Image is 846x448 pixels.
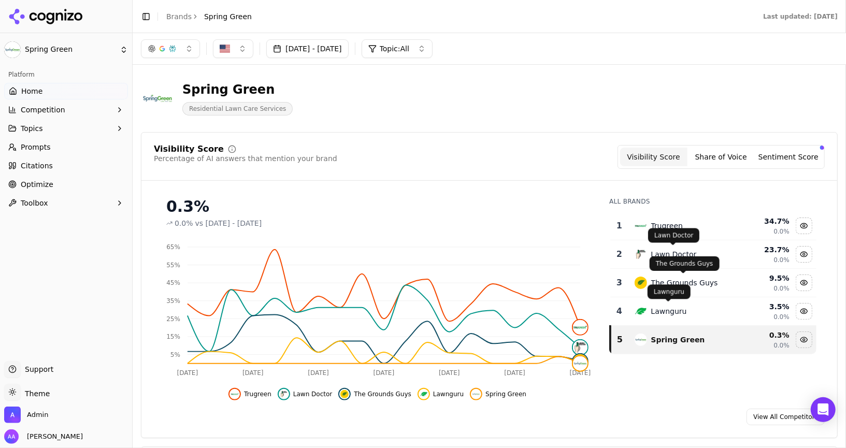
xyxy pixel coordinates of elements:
[220,44,230,54] img: US
[21,364,53,374] span: Support
[614,277,624,289] div: 3
[796,331,812,348] button: Hide spring green data
[755,148,822,166] button: Sentiment Score
[773,313,790,321] span: 0.0%
[154,145,224,153] div: Visibility Score
[614,305,624,317] div: 4
[796,303,812,320] button: Hide lawnguru data
[470,388,526,400] button: Hide spring green data
[654,232,693,240] p: Lawn Doctor
[166,262,180,269] tspan: 55%
[354,390,411,398] span: The Grounds Guys
[737,301,790,312] div: 3.5 %
[4,407,21,423] img: Admin
[204,11,252,22] span: Spring Green
[338,388,411,400] button: Hide the grounds guys data
[573,354,587,369] img: the grounds guys
[166,243,180,251] tspan: 65%
[21,86,42,96] span: Home
[23,432,83,441] span: [PERSON_NAME]
[610,297,816,326] tr: 4lawnguruLawnguru3.5%0.0%Hide lawnguru data
[651,335,705,345] div: Spring Green
[737,216,790,226] div: 34.7 %
[420,390,428,398] img: lawnguru
[228,388,271,400] button: Hide trugreen data
[610,326,816,354] tr: 5spring greenSpring Green0.3%0.0%Hide spring green data
[573,320,587,335] img: trugreen
[170,351,180,358] tspan: 5%
[4,429,83,444] button: Open user button
[308,369,329,377] tspan: [DATE]
[615,334,624,346] div: 5
[4,157,128,174] a: Citations
[380,44,409,54] span: Topic: All
[505,369,526,377] tspan: [DATE]
[242,369,264,377] tspan: [DATE]
[651,278,718,288] div: The Grounds Guys
[635,220,647,232] img: trugreen
[166,12,192,21] a: Brands
[278,388,332,400] button: Hide lawn doctor data
[651,249,697,259] div: Lawn Doctor
[166,280,180,287] tspan: 45%
[654,287,684,296] p: Lawnguru
[4,407,48,423] button: Open organization switcher
[244,390,271,398] span: Trugreen
[610,240,816,269] tr: 2lawn doctorLawn Doctor23.7%0.0%Hide lawn doctor data
[811,397,836,422] div: Open Intercom Messenger
[21,389,50,398] span: Theme
[635,277,647,289] img: the grounds guys
[166,315,180,323] tspan: 25%
[796,218,812,234] button: Hide trugreen data
[773,284,790,293] span: 0.0%
[166,297,180,305] tspan: 35%
[21,105,65,115] span: Competition
[4,429,19,444] img: Alp Aysan
[27,410,48,420] span: Admin
[773,227,790,236] span: 0.0%
[21,161,53,171] span: Citations
[4,66,128,83] div: Platform
[773,341,790,350] span: 0.0%
[610,269,816,297] tr: 3the grounds guysThe Grounds Guys9.5%0.0%Hide the grounds guys data
[25,45,116,54] span: Spring Green
[21,142,51,152] span: Prompts
[737,330,790,340] div: 0.3 %
[620,148,687,166] button: Visibility Score
[340,390,349,398] img: the grounds guys
[472,390,480,398] img: spring green
[796,274,812,291] button: Hide the grounds guys data
[573,340,587,355] img: lawn doctor
[656,259,713,268] p: The Grounds Guys
[573,356,587,371] img: spring green
[4,195,128,211] button: Toolbox
[570,369,591,377] tspan: [DATE]
[610,212,816,240] tr: 1trugreenTrugreen34.7%0.0%Hide trugreen data
[614,248,624,261] div: 2
[175,218,193,228] span: 0.0%
[439,369,460,377] tspan: [DATE]
[635,305,647,317] img: lawnguru
[166,197,589,216] div: 0.3%
[182,102,293,115] span: Residential Lawn Care Services
[4,176,128,193] a: Optimize
[177,369,198,377] tspan: [DATE]
[166,333,180,340] tspan: 15%
[651,306,687,316] div: Lawnguru
[4,139,128,155] a: Prompts
[166,11,252,22] nav: breadcrumb
[4,83,128,99] a: Home
[651,221,683,231] div: Trugreen
[374,369,395,377] tspan: [DATE]
[266,39,349,58] button: [DATE] - [DATE]
[182,81,293,98] div: Spring Green
[4,41,21,58] img: Spring Green
[635,334,647,346] img: spring green
[21,179,53,190] span: Optimize
[773,256,790,264] span: 0.0%
[609,197,816,206] div: All Brands
[485,390,526,398] span: Spring Green
[21,198,48,208] span: Toolbox
[141,82,174,115] img: Spring Green
[747,409,825,425] a: View All Competitors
